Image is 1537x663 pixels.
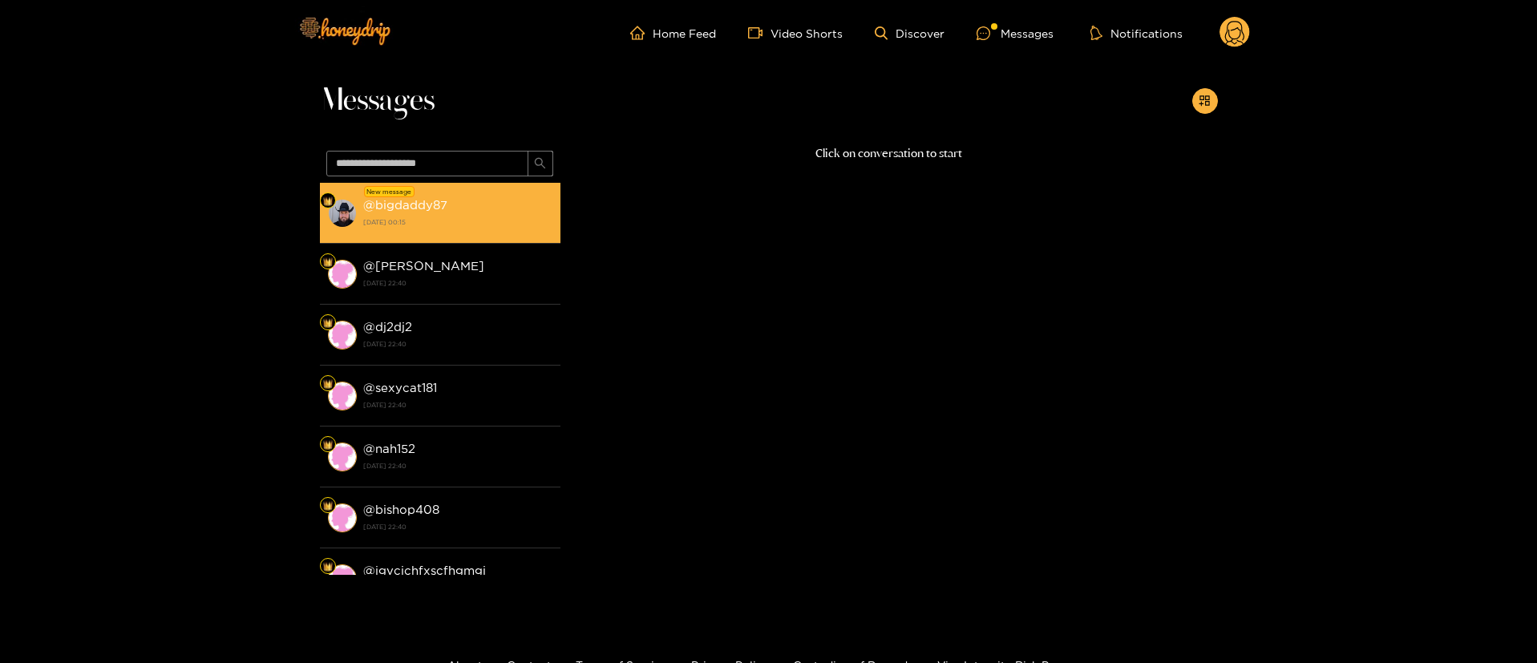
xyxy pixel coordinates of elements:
[363,337,552,351] strong: [DATE] 22:40
[328,564,357,593] img: conversation
[328,260,357,289] img: conversation
[323,318,333,328] img: Fan Level
[363,442,415,455] strong: @ nah152
[363,564,486,577] strong: @ jgvcjchfxscfhgmgj
[363,503,439,516] strong: @ bishop408
[363,398,552,412] strong: [DATE] 22:40
[363,320,412,334] strong: @ dj2dj2
[1199,95,1211,108] span: appstore-add
[977,24,1054,42] div: Messages
[748,26,843,40] a: Video Shorts
[363,259,484,273] strong: @ [PERSON_NAME]
[323,562,333,572] img: Fan Level
[323,257,333,267] img: Fan Level
[363,198,447,212] strong: @ bigdaddy87
[630,26,653,40] span: home
[323,379,333,389] img: Fan Level
[328,199,357,228] img: conversation
[328,503,357,532] img: conversation
[875,26,944,40] a: Discover
[323,196,333,206] img: Fan Level
[528,151,553,176] button: search
[328,321,357,350] img: conversation
[363,381,437,394] strong: @ sexycat181
[320,82,435,120] span: Messages
[1192,88,1218,114] button: appstore-add
[328,443,357,471] img: conversation
[363,276,552,290] strong: [DATE] 22:40
[328,382,357,410] img: conversation
[364,186,415,197] div: New message
[323,440,333,450] img: Fan Level
[534,157,546,171] span: search
[630,26,716,40] a: Home Feed
[560,144,1218,163] p: Click on conversation to start
[363,519,552,534] strong: [DATE] 22:40
[363,459,552,473] strong: [DATE] 22:40
[748,26,771,40] span: video-camera
[1086,25,1187,41] button: Notifications
[323,501,333,511] img: Fan Level
[363,215,552,229] strong: [DATE] 00:15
